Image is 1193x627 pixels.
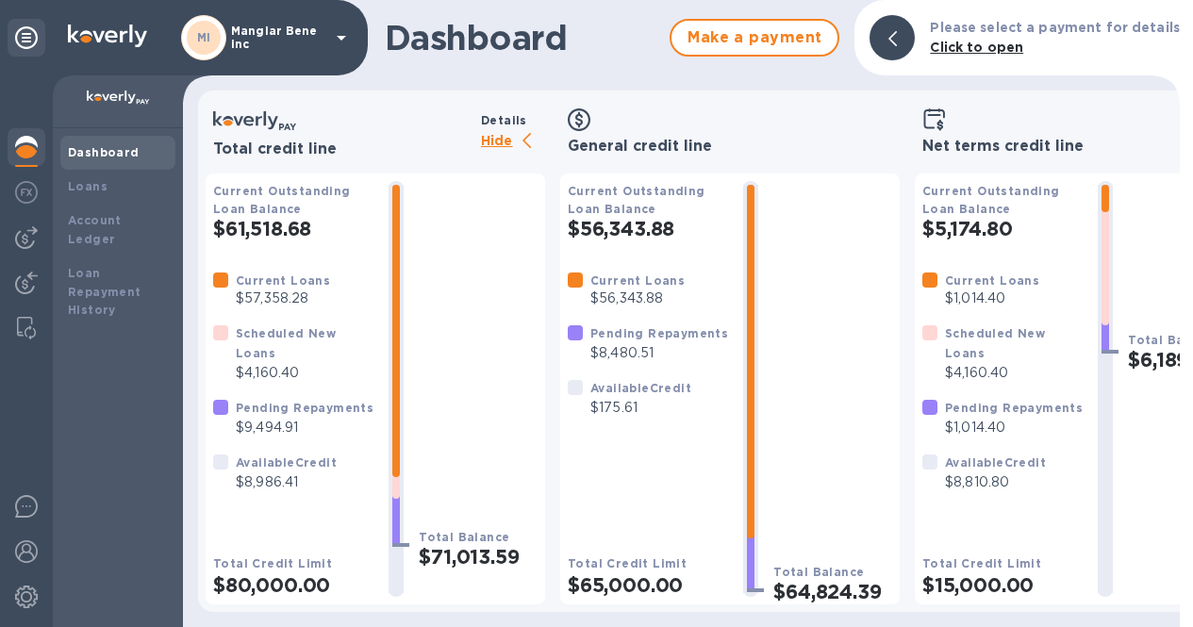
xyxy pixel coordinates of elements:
[68,145,140,159] b: Dashboard
[922,573,1083,597] h2: $15,000.00
[236,363,373,383] p: $4,160.40
[213,556,332,570] b: Total Credit Limit
[773,565,864,579] b: Total Balance
[945,401,1083,415] b: Pending Repayments
[568,556,687,570] b: Total Credit Limit
[945,455,1046,470] b: Available Credit
[687,26,822,49] span: Make a payment
[8,19,45,57] div: Unpin categories
[568,573,728,597] h2: $65,000.00
[481,113,527,127] b: Details
[568,217,728,240] h2: $56,343.88
[590,381,691,395] b: Available Credit
[236,289,330,308] p: $57,358.28
[15,181,38,204] img: Foreign exchange
[930,40,1023,55] b: Click to open
[68,213,122,246] b: Account Ledger
[945,363,1083,383] p: $4,160.40
[68,266,141,318] b: Loan Repayment History
[568,138,892,156] h3: General credit line
[930,20,1180,35] b: Please select a payment for details
[590,273,685,288] b: Current Loans
[945,472,1046,492] p: $8,810.80
[481,130,545,154] p: Hide
[236,401,373,415] b: Pending Repayments
[922,217,1083,240] h2: $5,174.80
[236,472,337,492] p: $8,986.41
[922,184,1060,216] b: Current Outstanding Loan Balance
[590,289,685,308] p: $56,343.88
[213,140,473,158] h3: Total credit line
[68,179,108,193] b: Loans
[590,343,728,363] p: $8,480.51
[213,573,373,597] h2: $80,000.00
[945,418,1083,437] p: $1,014.40
[419,545,538,569] h2: $71,013.59
[68,25,147,47] img: Logo
[236,418,373,437] p: $9,494.91
[419,530,509,544] b: Total Balance
[236,455,337,470] b: Available Credit
[213,184,351,216] b: Current Outstanding Loan Balance
[213,217,373,240] h2: $61,518.68
[670,19,839,57] button: Make a payment
[590,326,728,340] b: Pending Repayments
[236,326,336,360] b: Scheduled New Loans
[590,398,691,418] p: $175.61
[385,18,660,58] h1: Dashboard
[236,273,330,288] b: Current Loans
[231,25,325,51] p: Mangiar Bene inc
[945,326,1045,360] b: Scheduled New Loans
[568,184,705,216] b: Current Outstanding Loan Balance
[197,30,211,44] b: MI
[945,289,1039,308] p: $1,014.40
[773,580,892,603] h2: $64,824.39
[945,273,1039,288] b: Current Loans
[922,556,1041,570] b: Total Credit Limit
